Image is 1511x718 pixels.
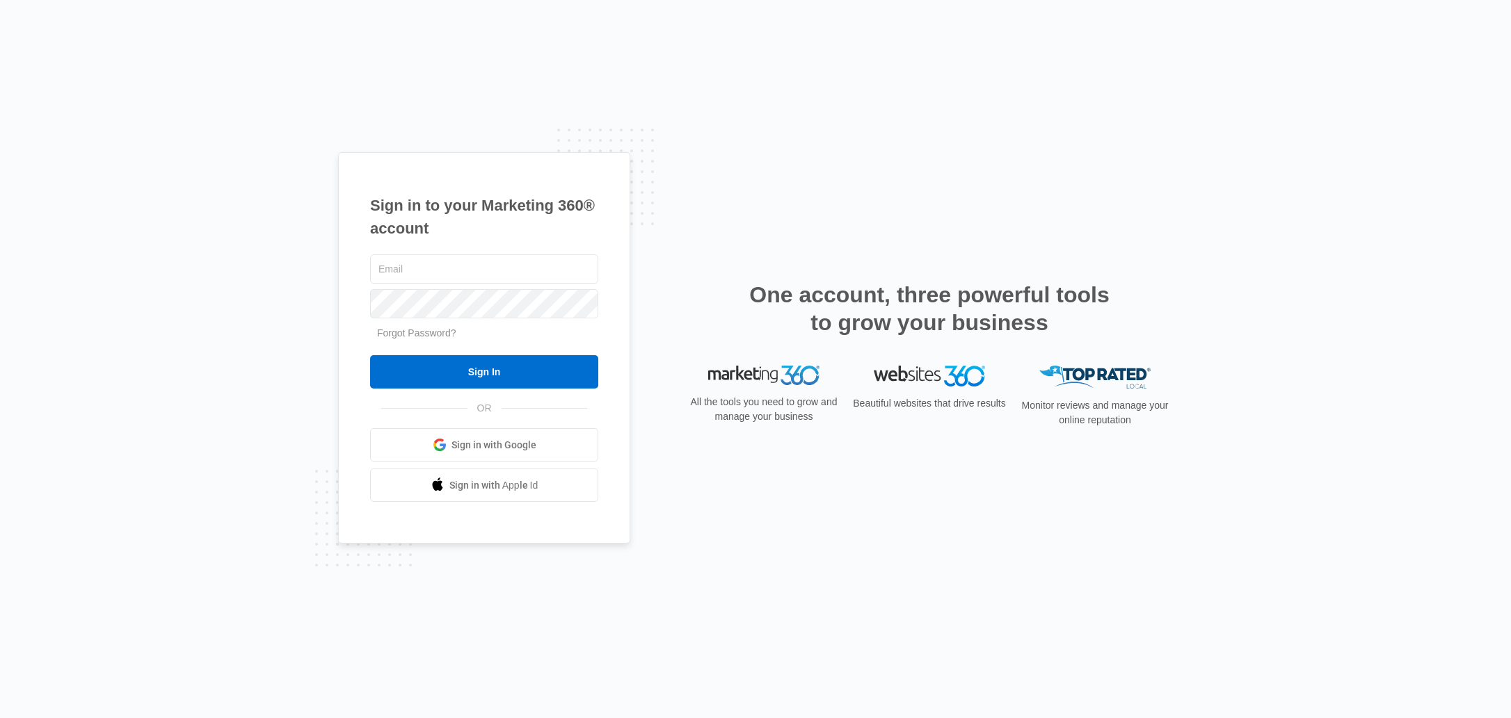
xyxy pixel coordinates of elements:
span: OR [467,401,502,416]
h1: Sign in to your Marketing 360® account [370,194,598,240]
p: Monitor reviews and manage your online reputation [1017,398,1173,427]
input: Email [370,254,598,284]
span: Sign in with Apple Id [449,478,538,493]
a: Sign in with Apple Id [370,468,598,502]
img: Websites 360 [874,366,985,386]
img: Marketing 360 [708,366,820,385]
h2: One account, three powerful tools to grow your business [745,281,1114,336]
p: All the tools you need to grow and manage your business [686,395,842,424]
p: Beautiful websites that drive results [852,396,1007,411]
img: Top Rated Local [1039,366,1151,389]
input: Sign In [370,355,598,389]
span: Sign in with Google [451,438,536,452]
a: Forgot Password? [377,327,456,338]
a: Sign in with Google [370,428,598,462]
